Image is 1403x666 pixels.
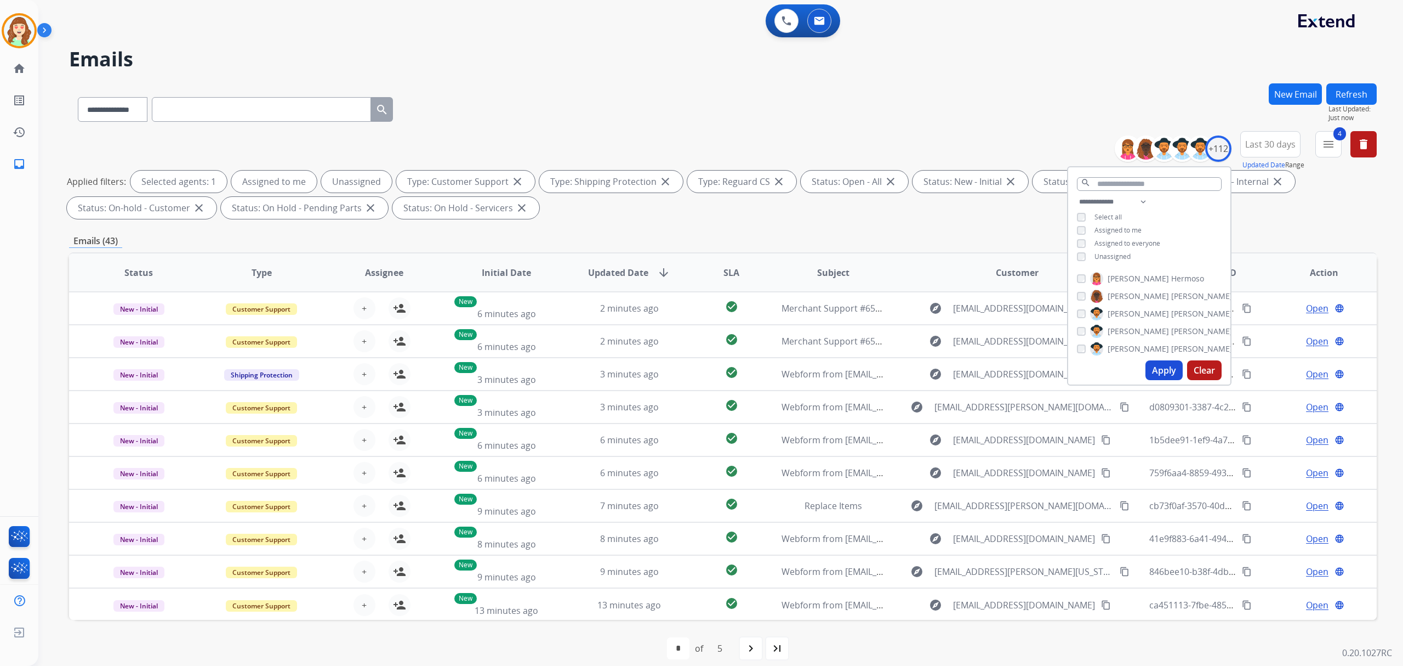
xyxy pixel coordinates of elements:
mat-icon: delete [1357,138,1370,151]
div: Status: Open - All [801,171,908,193]
button: + [353,528,375,550]
mat-icon: language [1334,303,1344,313]
button: Refresh [1326,83,1377,105]
mat-icon: explore [910,400,923,414]
span: + [362,499,367,512]
span: Webform from [EMAIL_ADDRESS][DOMAIN_NAME] on [DATE] [782,434,1030,446]
button: Apply [1145,360,1183,380]
mat-icon: language [1334,501,1344,511]
mat-icon: person_add [393,335,406,348]
span: [EMAIL_ADDRESS][DOMAIN_NAME] [953,466,1095,479]
span: Open [1306,532,1328,545]
p: New [454,461,477,472]
mat-icon: check_circle [725,563,738,577]
mat-icon: close [659,175,672,188]
mat-icon: check_circle [725,300,738,313]
span: 6 minutes ago [477,308,536,320]
button: Updated Date [1242,161,1285,170]
span: 41e9f883-6a41-4943-b670-c33a140d5e4b [1149,533,1317,545]
mat-icon: home [13,62,26,75]
span: 2 minutes ago [600,335,659,347]
button: Last 30 days [1240,131,1301,157]
span: 8 minutes ago [477,538,536,550]
div: of [695,642,703,655]
mat-icon: content_copy [1242,369,1252,379]
mat-icon: explore [929,302,942,315]
p: Applied filters: [67,175,126,188]
mat-icon: explore [910,499,923,512]
mat-icon: check_circle [725,333,738,346]
p: New [454,593,477,604]
mat-icon: history [13,126,26,139]
mat-icon: content_copy [1242,336,1252,346]
span: [PERSON_NAME] [1108,343,1169,354]
span: Webform from [EMAIL_ADDRESS][DOMAIN_NAME] on [DATE] [782,533,1030,545]
span: + [362,532,367,545]
mat-icon: content_copy [1242,501,1252,511]
span: Customer Support [226,303,297,315]
mat-icon: language [1334,369,1344,379]
span: SLA [723,266,739,279]
div: Status: On Hold - Pending Parts [221,197,388,219]
span: 13 minutes ago [597,599,661,611]
div: Unassigned [321,171,392,193]
mat-icon: check_circle [725,399,738,412]
span: Open [1306,400,1328,414]
span: Shipping Protection [224,369,299,381]
span: Open [1306,565,1328,578]
mat-icon: explore [910,565,923,578]
span: New - Initial [113,468,164,479]
mat-icon: person_add [393,499,406,512]
mat-icon: content_copy [1120,567,1130,577]
span: + [362,335,367,348]
span: Open [1306,368,1328,381]
div: Type: Shipping Protection [539,171,683,193]
div: +112 [1205,136,1231,162]
mat-icon: explore [929,368,942,381]
img: avatar [4,15,35,46]
button: + [353,330,375,352]
mat-icon: content_copy [1242,468,1252,478]
mat-icon: list_alt [13,94,26,107]
span: + [362,466,367,479]
span: + [362,400,367,414]
mat-icon: person_add [393,532,406,545]
span: Assignee [365,266,403,279]
mat-icon: person_add [393,400,406,414]
mat-icon: content_copy [1242,435,1252,445]
mat-icon: close [515,201,528,215]
div: Status: On Hold - Servicers [392,197,539,219]
mat-icon: content_copy [1101,435,1111,445]
span: Type [252,266,272,279]
span: Open [1306,335,1328,348]
mat-icon: close [884,175,897,188]
span: 6 minutes ago [600,467,659,479]
mat-icon: close [1004,175,1017,188]
span: New - Initial [113,336,164,348]
mat-icon: check_circle [725,366,738,379]
button: + [353,495,375,517]
span: [PERSON_NAME] [1108,308,1169,319]
span: Customer Support [226,534,297,545]
mat-icon: check_circle [725,530,738,544]
span: [PERSON_NAME] [1171,291,1233,302]
button: + [353,363,375,385]
span: 4 [1333,127,1346,140]
mat-icon: navigate_next [744,642,757,655]
mat-icon: close [1271,175,1284,188]
span: Range [1242,160,1304,170]
p: New [454,494,477,505]
span: 2 minutes ago [600,302,659,314]
p: New [454,296,477,307]
p: New [454,560,477,571]
span: Open [1306,466,1328,479]
span: New - Initial [113,534,164,545]
mat-icon: explore [929,599,942,612]
mat-icon: content_copy [1242,534,1252,544]
span: 3 minutes ago [477,374,536,386]
span: Customer Support [226,402,297,414]
mat-icon: language [1334,600,1344,610]
mat-icon: close [511,175,524,188]
span: [EMAIL_ADDRESS][DOMAIN_NAME] [953,433,1095,447]
mat-icon: check_circle [725,465,738,478]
